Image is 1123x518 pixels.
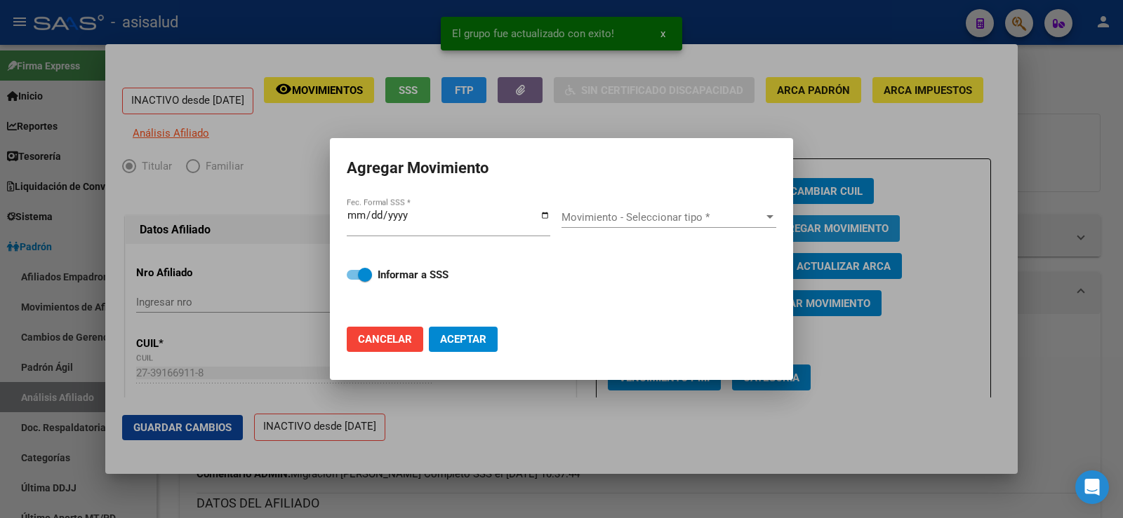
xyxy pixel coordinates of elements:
[378,268,448,281] strong: Informar a SSS
[429,327,498,352] button: Aceptar
[561,211,764,224] span: Movimiento - Seleccionar tipo *
[347,155,776,182] h2: Agregar Movimiento
[440,333,486,346] span: Aceptar
[1075,470,1109,504] div: Open Intercom Messenger
[347,327,423,352] button: Cancelar
[358,333,412,346] span: Cancelar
